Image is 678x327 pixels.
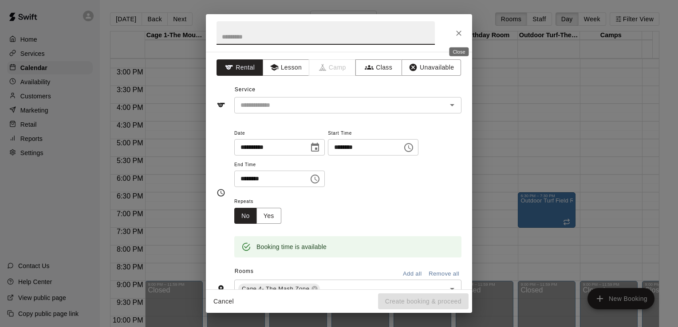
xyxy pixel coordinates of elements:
[235,268,254,274] span: Rooms
[234,208,281,224] div: outlined button group
[234,159,325,171] span: End Time
[355,59,402,76] button: Class
[451,25,467,41] button: Close
[234,208,257,224] button: No
[402,59,461,76] button: Unavailable
[426,267,461,281] button: Remove all
[217,59,263,76] button: Rental
[449,47,469,56] div: Close
[256,239,327,255] div: Booking time is available
[400,139,418,156] button: Choose time, selected time is 5:00 PM
[309,59,356,76] span: Camps can only be created in the Services page
[234,196,288,208] span: Repeats
[256,208,281,224] button: Yes
[398,267,426,281] button: Add all
[235,86,256,93] span: Service
[446,99,458,111] button: Open
[217,101,225,109] svg: Service
[306,170,324,188] button: Choose time, selected time is 5:30 PM
[217,188,225,197] svg: Timing
[238,284,320,294] div: Cage 4- The Mash Zone
[446,283,458,295] button: Open
[306,139,324,156] button: Choose date, selected date is Aug 28, 2025
[217,284,225,293] svg: Rooms
[238,284,313,293] span: Cage 4- The Mash Zone
[328,128,418,140] span: Start Time
[209,293,238,310] button: Cancel
[234,128,325,140] span: Date
[263,59,309,76] button: Lesson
